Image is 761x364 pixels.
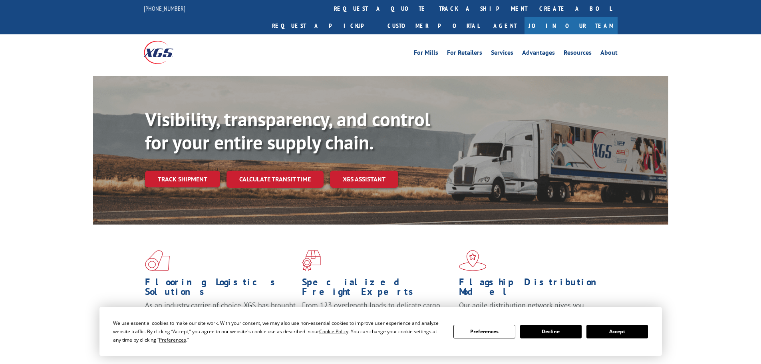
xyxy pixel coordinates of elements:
[525,17,618,34] a: Join Our Team
[266,17,381,34] a: Request a pickup
[459,300,606,319] span: Our agile distribution network gives you nationwide inventory management on demand.
[159,336,186,343] span: Preferences
[145,107,430,155] b: Visibility, transparency, and control for your entire supply chain.
[319,328,348,335] span: Cookie Policy
[99,307,662,356] div: Cookie Consent Prompt
[485,17,525,34] a: Agent
[302,300,453,336] p: From 123 overlength loads to delicate cargo, our experienced staff knows the best way to move you...
[302,277,453,300] h1: Specialized Freight Experts
[600,50,618,58] a: About
[113,319,444,344] div: We use essential cookies to make our site work. With your consent, we may also use non-essential ...
[459,250,487,271] img: xgs-icon-flagship-distribution-model-red
[145,277,296,300] h1: Flooring Logistics Solutions
[145,300,296,329] span: As an industry carrier of choice, XGS has brought innovation and dedication to flooring logistics...
[586,325,648,338] button: Accept
[491,50,513,58] a: Services
[144,4,185,12] a: [PHONE_NUMBER]
[381,17,485,34] a: Customer Portal
[145,171,220,187] a: Track shipment
[447,50,482,58] a: For Retailers
[459,277,610,300] h1: Flagship Distribution Model
[330,171,398,188] a: XGS ASSISTANT
[522,50,555,58] a: Advantages
[564,50,592,58] a: Resources
[302,250,321,271] img: xgs-icon-focused-on-flooring-red
[145,250,170,271] img: xgs-icon-total-supply-chain-intelligence-red
[520,325,582,338] button: Decline
[227,171,324,188] a: Calculate transit time
[414,50,438,58] a: For Mills
[453,325,515,338] button: Preferences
